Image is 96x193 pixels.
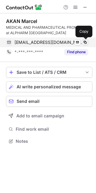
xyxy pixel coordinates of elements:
[16,126,90,132] span: Find work email
[16,113,64,118] span: Add to email campaign
[17,84,81,89] span: AI write personalized message
[6,137,92,146] button: Notes
[6,67,92,78] button: save-profile-one-click
[17,70,82,75] div: Save to List / ATS / CRM
[6,81,92,92] button: AI write personalized message
[6,25,92,36] div: MEDICAL AND PHARMACEUTICAL PROMOTION at ALPHARM [GEOGRAPHIC_DATA]
[64,49,88,55] button: Reveal Button
[6,96,92,107] button: Send email
[16,139,90,144] span: Notes
[14,40,84,45] span: [EMAIL_ADDRESS][DOMAIN_NAME]
[6,125,92,133] button: Find work email
[6,4,42,11] img: ContactOut v5.3.10
[6,110,92,121] button: Add to email campaign
[17,99,40,104] span: Send email
[6,18,37,24] div: AKAN Marcel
